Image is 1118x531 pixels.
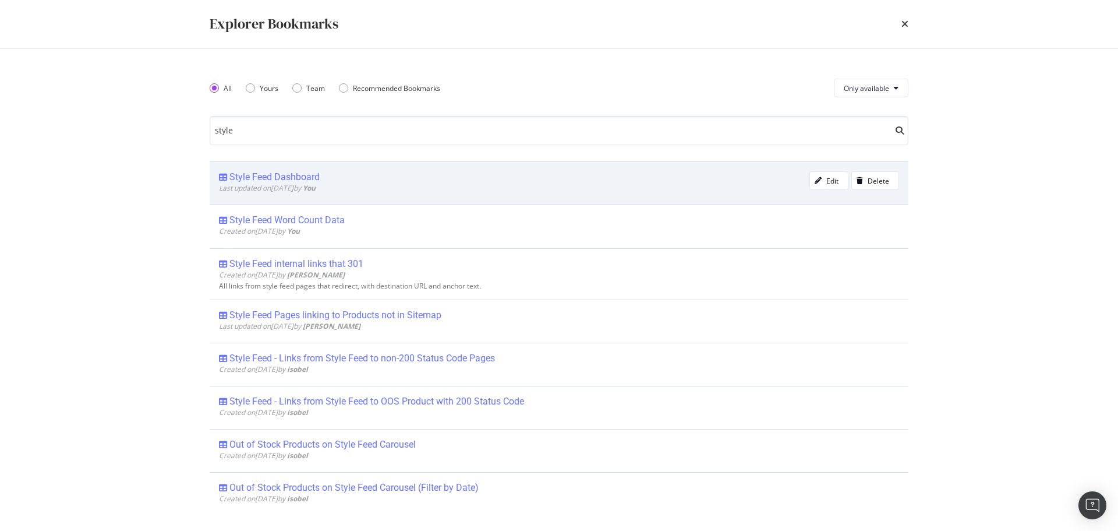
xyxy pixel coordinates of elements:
b: isobel [287,494,308,504]
div: Out of Stock Products on Style Feed Carousel [229,439,416,451]
b: isobel [287,364,308,374]
div: Style Feed internal links that 301 [229,258,363,270]
div: Style Feed Dashboard [229,171,320,183]
span: Created on [DATE] by [219,270,345,280]
div: Style Feed - Links from Style Feed to non-200 Status Code Pages [229,353,495,364]
b: You [287,226,300,236]
div: Team [306,83,325,93]
div: Style Feed Pages linking to Products not in Sitemap [229,310,441,321]
button: Only available [834,79,908,97]
button: Delete [851,171,899,190]
div: Yours [246,83,278,93]
div: times [901,14,908,34]
div: Recommended Bookmarks [353,83,440,93]
b: [PERSON_NAME] [287,270,345,280]
span: Created on [DATE] by [219,494,308,504]
div: Delete [868,176,889,186]
div: Style Feed - Links from Style Feed to OOS Product with 200 Status Code [229,396,524,407]
button: Edit [809,171,848,190]
span: Created on [DATE] by [219,364,308,374]
div: All [210,83,232,93]
div: Recommended Bookmarks [339,83,440,93]
span: Last updated on [DATE] by [219,183,316,193]
input: Search [210,116,908,145]
div: Edit [826,176,838,186]
b: You [303,183,316,193]
div: All links from style feed pages that redirect, with destination URL and anchor text. [219,282,899,290]
span: Last updated on [DATE] by [219,321,360,331]
div: Style Feed Word Count Data [229,214,345,226]
div: Out of Stock Products on Style Feed Carousel (Filter by Date) [229,482,479,494]
div: Explorer Bookmarks [210,14,338,34]
span: Created on [DATE] by [219,226,300,236]
div: Team [292,83,325,93]
div: All [224,83,232,93]
span: Created on [DATE] by [219,407,308,417]
b: isobel [287,451,308,460]
b: [PERSON_NAME] [303,321,360,331]
b: isobel [287,407,308,417]
div: Yours [260,83,278,93]
span: Only available [844,83,889,93]
div: Open Intercom Messenger [1078,491,1106,519]
span: Created on [DATE] by [219,451,308,460]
